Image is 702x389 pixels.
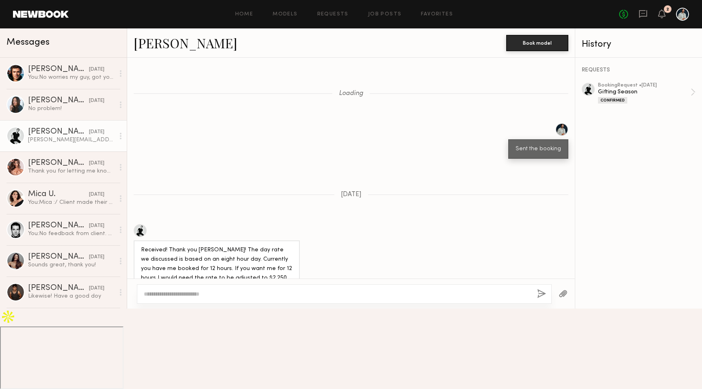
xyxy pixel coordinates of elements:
a: Favorites [421,12,453,17]
div: Sent the booking [516,145,561,154]
div: You: No feedback from client. They just sent me the ones they wanted and that was it, sorry my guy [28,230,115,238]
div: [DATE] [89,97,104,105]
a: bookingRequest •[DATE]Gifting SeasonConfirmed [598,83,695,104]
div: Gifting Season [598,88,691,96]
div: [PERSON_NAME] [28,97,89,105]
div: Received! Thank you [PERSON_NAME]! The day rate we discussed is based on an eight hour day. Curre... [141,246,292,302]
div: No problem! [28,105,115,112]
div: History [582,40,695,49]
div: [PERSON_NAME] [28,222,89,230]
div: REQUESTS [582,67,695,73]
div: [DATE] [89,285,104,292]
div: [DATE] [89,66,104,73]
button: Book model [506,35,568,51]
div: You: Mica :/ Client made their decision [DATE]. I feel like they would have really liked your ene... [28,199,115,206]
span: Messages [6,38,50,47]
div: [DATE] [89,128,104,136]
div: Sounds great, thank you! [28,261,115,269]
a: Requests [317,12,349,17]
div: booking Request • [DATE] [598,83,691,88]
div: [PERSON_NAME] [28,284,89,292]
div: Mica U. [28,190,89,199]
div: [PERSON_NAME] [28,159,89,167]
div: [DATE] [89,160,104,167]
div: 2 [666,7,669,12]
div: [DATE] [89,222,104,230]
span: [DATE] [341,191,362,198]
span: Loading [339,90,363,97]
div: Likewise! Have a good doy [28,292,115,300]
div: You: No worries my guy, got you locked in, thank you! [28,73,115,81]
div: Confirmed [598,97,627,104]
div: [PERSON_NAME] [28,128,89,136]
div: [DATE] [89,191,104,199]
a: [PERSON_NAME] [134,34,237,52]
a: Book model [506,39,568,46]
div: [DATE] [89,253,104,261]
div: Thank you for letting me know! No worries, hope to work with you in the future [28,167,115,175]
div: [PERSON_NAME] [28,253,89,261]
div: [PERSON_NAME][EMAIL_ADDRESS][PERSON_NAME][DOMAIN_NAME] [28,136,115,144]
a: Home [235,12,253,17]
a: Job Posts [368,12,402,17]
div: [PERSON_NAME] [28,65,89,73]
a: Models [273,12,297,17]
